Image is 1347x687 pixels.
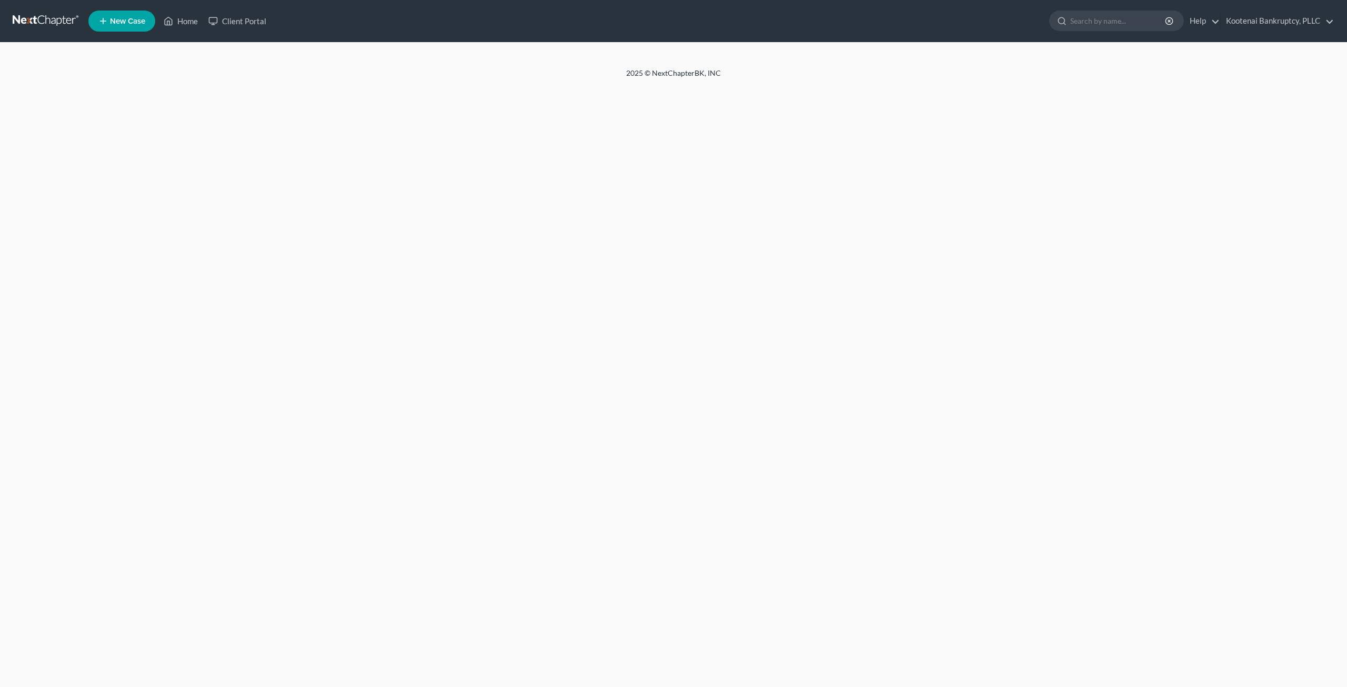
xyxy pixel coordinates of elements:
[1221,12,1334,31] a: Kootenai Bankruptcy, PLLC
[1070,11,1167,31] input: Search by name...
[110,17,145,25] span: New Case
[158,12,203,31] a: Home
[203,12,272,31] a: Client Portal
[1184,12,1220,31] a: Help
[374,68,973,87] div: 2025 © NextChapterBK, INC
